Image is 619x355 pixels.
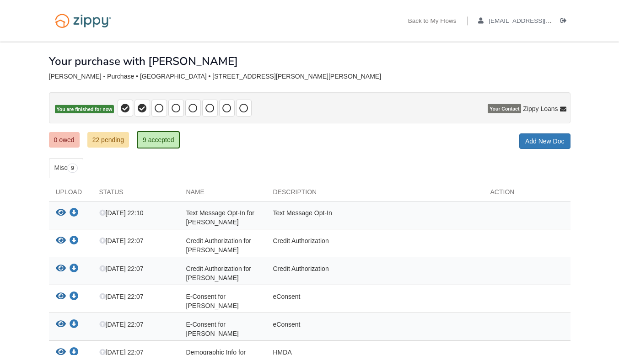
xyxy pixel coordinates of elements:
[67,164,78,173] span: 9
[186,321,239,337] span: E-Consent for [PERSON_NAME]
[519,133,571,149] a: Add New Doc
[56,320,66,329] button: View E-Consent for Kristin Kist
[99,265,144,272] span: [DATE] 22:07
[560,17,571,26] a: Log out
[266,264,484,282] div: Credit Authorization
[56,292,66,302] button: View E-Consent for Matthew Hoban
[92,187,179,201] div: Status
[49,158,83,178] a: Misc
[99,321,144,328] span: [DATE] 22:07
[266,236,484,254] div: Credit Authorization
[186,265,251,281] span: Credit Authorization for [PERSON_NAME]
[70,238,79,245] a: Download Credit Authorization for Matthew Hoban
[488,104,521,113] span: Your Contact
[523,104,558,113] span: Zippy Loans
[408,17,457,26] a: Back to My Flows
[266,292,484,310] div: eConsent
[186,209,254,226] span: Text Message Opt-In for [PERSON_NAME]
[70,265,79,273] a: Download Credit Authorization for Kristin Kist
[179,187,266,201] div: Name
[56,208,66,218] button: View Text Message Opt-In for Matthew David Hoban
[484,187,571,201] div: Action
[56,264,66,274] button: View Credit Authorization for Kristin Kist
[99,293,144,300] span: [DATE] 22:07
[478,17,594,26] a: edit profile
[489,17,593,24] span: kristinhoban83@gmail.com
[55,105,114,114] span: You are finished for now
[49,132,80,148] a: 0 owed
[49,9,117,32] img: Logo
[99,237,144,244] span: [DATE] 22:07
[137,131,180,148] a: 9 accepted
[70,210,79,217] a: Download Text Message Opt-In for Matthew David Hoban
[49,187,92,201] div: Upload
[99,209,144,217] span: [DATE] 22:10
[56,236,66,246] button: View Credit Authorization for Matthew Hoban
[70,293,79,301] a: Download E-Consent for Matthew Hoban
[186,237,251,254] span: Credit Authorization for [PERSON_NAME]
[49,55,238,67] h1: Your purchase with [PERSON_NAME]
[49,73,571,80] div: [PERSON_NAME] - Purchase • [GEOGRAPHIC_DATA] • [STREET_ADDRESS][PERSON_NAME][PERSON_NAME]
[266,208,484,227] div: Text Message Opt-In
[70,321,79,329] a: Download E-Consent for Kristin Kist
[266,320,484,338] div: eConsent
[87,132,129,148] a: 22 pending
[186,293,239,309] span: E-Consent for [PERSON_NAME]
[266,187,484,201] div: Description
